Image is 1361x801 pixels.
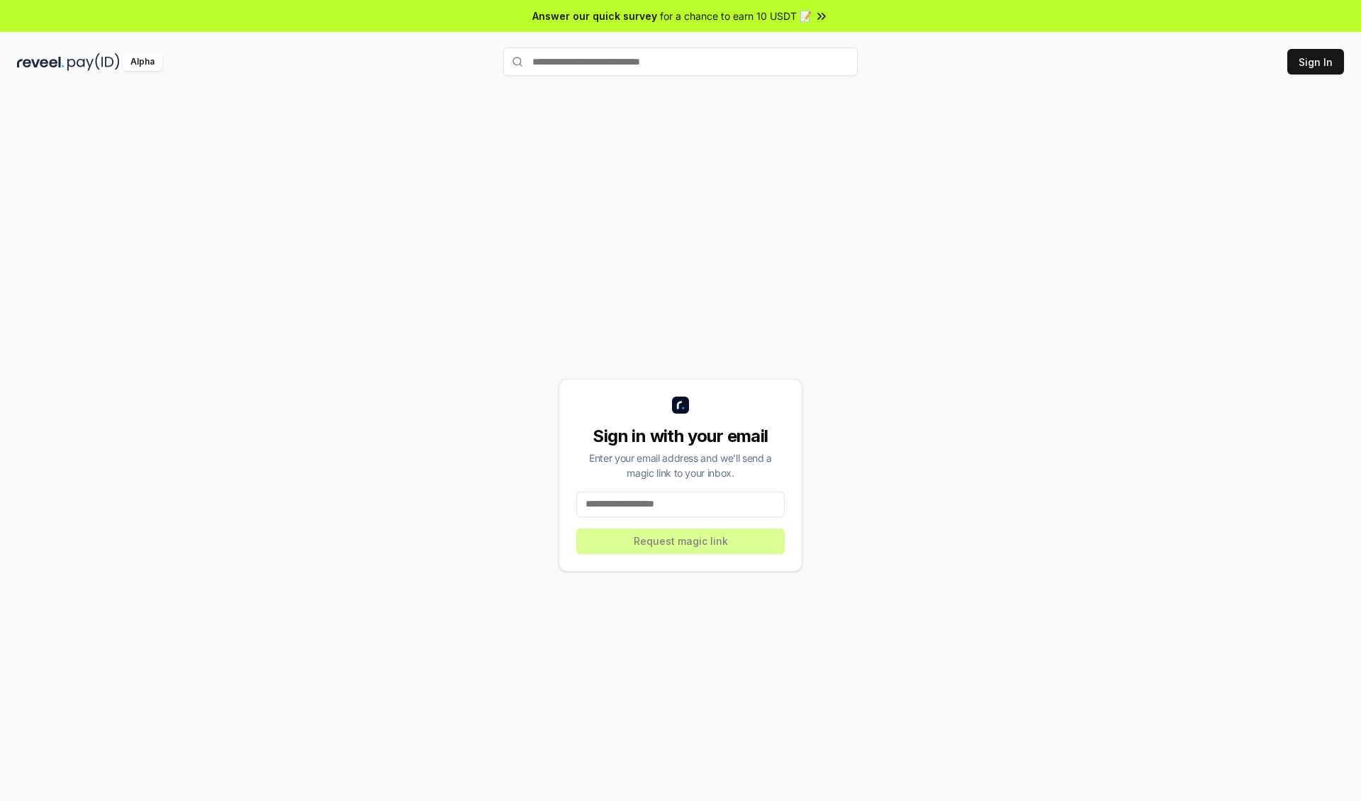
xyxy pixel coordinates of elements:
button: Sign In [1287,49,1344,74]
div: Enter your email address and we’ll send a magic link to your inbox. [576,451,785,480]
img: reveel_dark [17,53,65,71]
div: Sign in with your email [576,425,785,448]
span: for a chance to earn 10 USDT 📝 [660,9,812,23]
span: Answer our quick survey [532,9,657,23]
img: pay_id [67,53,120,71]
div: Alpha [123,53,162,71]
img: logo_small [672,397,689,414]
